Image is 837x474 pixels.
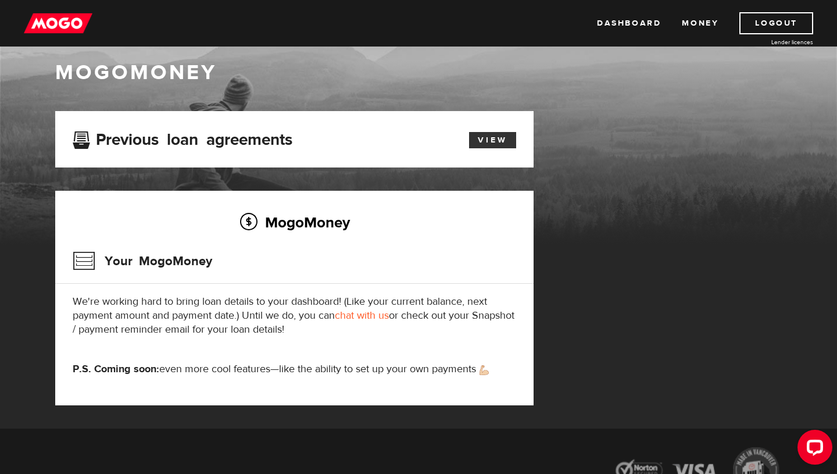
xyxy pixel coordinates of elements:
[597,12,661,34] a: Dashboard
[73,210,516,234] h2: MogoMoney
[739,12,813,34] a: Logout
[73,130,292,145] h3: Previous loan agreements
[73,362,159,376] strong: P.S. Coming soon:
[480,365,489,375] img: strong arm emoji
[788,425,837,474] iframe: LiveChat chat widget
[469,132,516,148] a: View
[73,246,212,276] h3: Your MogoMoney
[682,12,718,34] a: Money
[73,362,516,376] p: even more cool features—like the ability to set up your own payments
[335,309,389,322] a: chat with us
[73,295,516,337] p: We're working hard to bring loan details to your dashboard! (Like your current balance, next paym...
[24,12,92,34] img: mogo_logo-11ee424be714fa7cbb0f0f49df9e16ec.png
[55,60,782,85] h1: MogoMoney
[726,38,813,47] a: Lender licences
